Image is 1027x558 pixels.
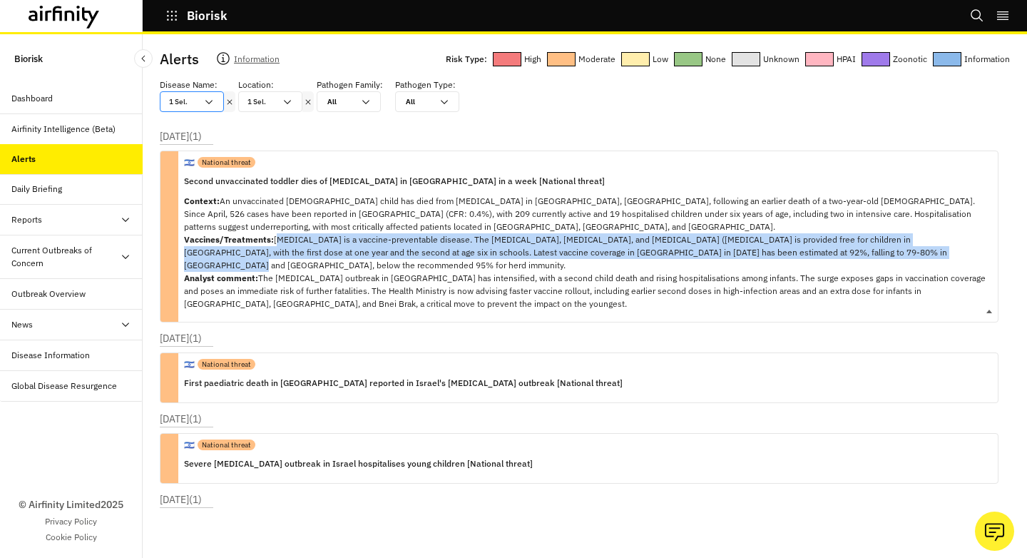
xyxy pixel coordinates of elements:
div: Outbreak Overview [11,288,86,300]
p: 🇮🇱 [184,156,195,169]
p: Information [964,51,1010,67]
p: 🇮🇱 [184,439,195,452]
p: Zoonotic [893,51,927,67]
p: National threat [202,359,251,370]
p: Second unvaccinated toddler dies of [MEDICAL_DATA] in [GEOGRAPHIC_DATA] in a week [National threat] [184,173,986,189]
p: Pathogen Family : [317,78,383,91]
button: Close Sidebar [134,49,153,68]
p: Risk Type: [446,51,487,67]
p: High [524,51,541,67]
p: [DATE] ( 1 ) [160,492,202,507]
div: Airfinity Intelligence (Beta) [11,123,116,136]
p: First paediatric death in [GEOGRAPHIC_DATA] reported in Israel's [MEDICAL_DATA] outbreak [Nationa... [184,375,623,391]
p: Low [653,51,668,67]
div: Disease Information [11,349,90,362]
p: Disease Name : [160,78,218,91]
div: Current Outbreaks of Concern [11,244,120,270]
p: Severe [MEDICAL_DATA] outbreak in Israel hospitalises young children [National threat] [184,456,533,472]
p: HPAI [837,51,856,67]
button: Ask our analysts [975,512,1014,551]
div: Alerts [11,153,36,166]
p: None [705,51,726,67]
p: Pathogen Type : [395,78,456,91]
div: News [11,318,33,331]
p: [DATE] ( 1 ) [160,412,202,427]
p: Biorisk [14,46,43,72]
strong: Vaccines/Treatments: [184,234,274,245]
div: Reports [11,213,42,226]
p: National threat [202,440,251,450]
p: Location : [238,78,274,91]
div: Dashboard [11,92,53,105]
a: Privacy Policy [45,515,97,528]
div: Global Disease Resurgence [11,380,117,392]
a: Cookie Policy [46,531,97,544]
p: Unknown [763,51,799,67]
p: [DATE] ( 1 ) [160,129,202,144]
p: [DATE] ( 1 ) [160,331,202,346]
strong: Context: [184,196,220,206]
p: © Airfinity Limited 2025 [19,497,123,512]
button: Biorisk [165,4,228,28]
div: 1 Sel. [160,92,203,111]
div: 1 Sel. [239,92,282,111]
p: National threat [202,157,251,168]
button: Search [970,4,984,28]
p: Alerts [160,49,199,70]
p: Biorisk [187,9,228,22]
strong: Analyst comment: [184,273,258,283]
div: Daily Briefing [11,183,62,196]
p: Information [234,51,280,71]
p: 🇮🇱 [184,358,195,371]
p: An unvaccinated [DEMOGRAPHIC_DATA] child has died from [MEDICAL_DATA] in [GEOGRAPHIC_DATA], [GEOG... [184,195,986,310]
p: Moderate [578,51,615,67]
